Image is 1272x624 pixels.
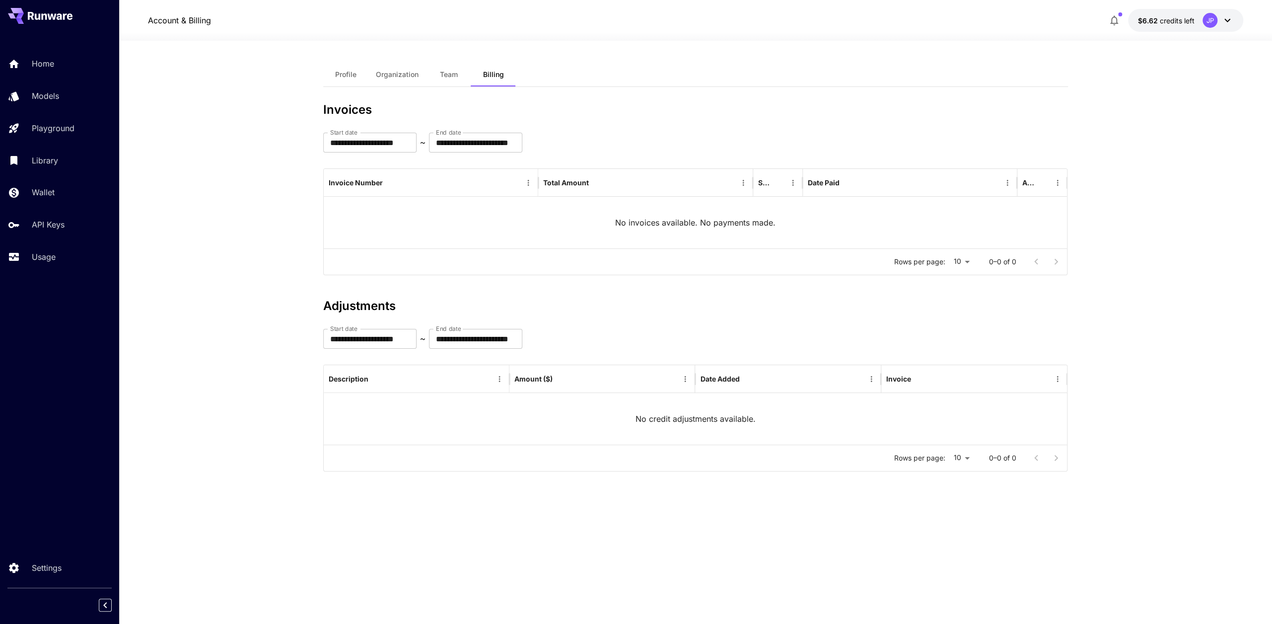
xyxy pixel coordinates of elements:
[440,70,458,79] span: Team
[323,103,1068,117] h3: Invoices
[1128,9,1243,32] button: $6.62377JP
[32,219,65,231] p: API Keys
[989,453,1016,463] p: 0–0 of 0
[554,372,567,386] button: Sort
[483,70,504,79] span: Billing
[772,176,786,190] button: Sort
[330,324,357,333] label: Start date
[32,58,54,70] p: Home
[436,128,461,137] label: End date
[32,251,56,263] p: Usage
[841,176,854,190] button: Sort
[1138,15,1195,26] div: $6.62377
[384,176,398,190] button: Sort
[148,14,211,26] a: Account & Billing
[1022,178,1036,187] div: Action
[678,372,692,386] button: Menu
[420,137,425,149] p: ~
[32,186,55,198] p: Wallet
[1138,16,1160,25] span: $6.62
[736,176,750,190] button: Menu
[1160,16,1195,25] span: credits left
[369,372,383,386] button: Sort
[912,372,926,386] button: Sort
[615,217,776,229] p: No invoices available. No payments made.
[493,372,506,386] button: Menu
[786,176,800,190] button: Menu
[543,178,589,187] div: Total Amount
[323,299,1068,313] h3: Adjustments
[148,14,211,26] nav: breadcrumb
[329,375,368,383] div: Description
[864,372,878,386] button: Menu
[1000,176,1014,190] button: Menu
[99,599,112,612] button: Collapse sidebar
[1051,372,1064,386] button: Menu
[700,375,739,383] div: Date Added
[330,128,357,137] label: Start date
[1051,176,1064,190] button: Menu
[106,596,119,614] div: Collapse sidebar
[32,90,59,102] p: Models
[32,155,58,166] p: Library
[32,562,62,574] p: Settings
[635,413,755,425] p: No credit adjustments available.
[590,176,604,190] button: Sort
[1037,176,1051,190] button: Sort
[329,178,383,187] div: Invoice Number
[521,176,535,190] button: Menu
[989,257,1016,267] p: 0–0 of 0
[32,122,74,134] p: Playground
[740,372,754,386] button: Sort
[758,178,771,187] div: Status
[894,453,945,463] p: Rows per page:
[949,254,973,269] div: 10
[808,178,840,187] div: Date Paid
[436,324,461,333] label: End date
[376,70,419,79] span: Organization
[886,375,911,383] div: Invoice
[949,451,973,465] div: 10
[894,257,945,267] p: Rows per page:
[1202,13,1217,28] div: JP
[420,333,425,345] p: ~
[335,70,356,79] span: Profile
[514,375,553,383] div: Amount ($)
